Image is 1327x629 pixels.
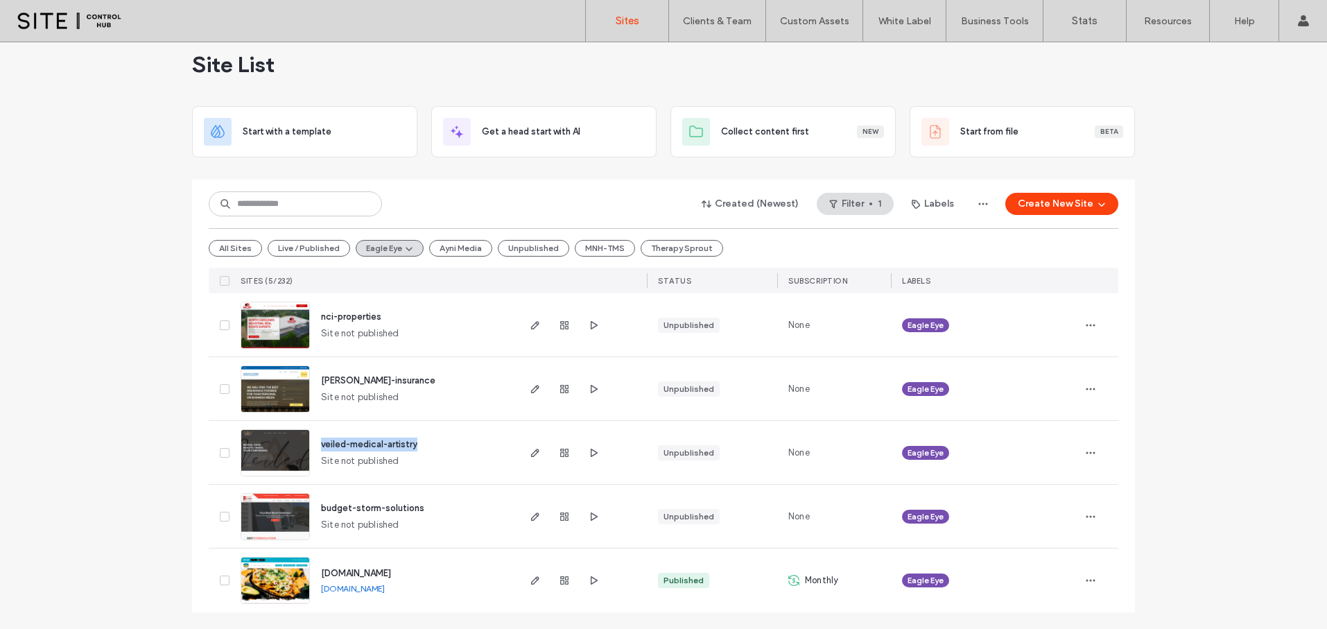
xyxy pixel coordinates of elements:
label: Clients & Team [683,15,752,27]
div: Beta [1095,126,1123,138]
span: Eagle Eye [908,510,944,523]
a: [DOMAIN_NAME] [321,583,385,594]
a: [PERSON_NAME]-insurance [321,375,435,386]
button: Created (Newest) [690,193,811,215]
label: White Label [878,15,931,27]
span: Start from file [960,125,1018,139]
label: Business Tools [961,15,1029,27]
span: None [788,446,810,460]
span: Site not published [321,454,399,468]
button: Filter1 [817,193,894,215]
span: None [788,382,810,396]
span: STATUS [658,276,691,286]
div: Published [663,574,704,587]
a: nci-properties [321,311,381,322]
button: Therapy Sprout [641,240,723,257]
span: Collect content first [721,125,809,139]
button: MNH-TMS [575,240,635,257]
div: Get a head start with AI [431,106,657,157]
button: Create New Site [1005,193,1118,215]
span: Start with a template [243,125,331,139]
label: Help [1234,15,1255,27]
span: Eagle Eye [908,447,944,459]
div: Unpublished [663,319,714,331]
div: Collect content firstNew [670,106,896,157]
span: Eagle Eye [908,383,944,395]
span: Help [32,10,60,22]
label: Custom Assets [780,15,849,27]
button: Live / Published [268,240,350,257]
span: Site List [192,51,275,78]
div: Unpublished [663,447,714,459]
button: Labels [899,193,966,215]
button: Unpublished [498,240,569,257]
span: Monthly [805,574,838,587]
div: Unpublished [663,383,714,395]
a: [DOMAIN_NAME] [321,568,391,578]
span: SITES (5/232) [241,276,293,286]
span: Site not published [321,518,399,532]
span: Eagle Eye [908,574,944,587]
a: budget-storm-solutions [321,503,424,513]
a: veiled-medical-artistry [321,439,417,449]
label: Sites [616,15,639,27]
div: New [857,126,884,138]
span: Site not published [321,390,399,404]
button: Ayni Media [429,240,492,257]
span: LABELS [902,276,930,286]
label: Stats [1072,15,1098,27]
span: None [788,510,810,524]
span: None [788,318,810,332]
button: All Sites [209,240,262,257]
span: Site not published [321,327,399,341]
span: Eagle Eye [908,319,944,331]
span: Get a head start with AI [482,125,580,139]
span: SUBSCRIPTION [788,276,847,286]
button: Eagle Eye [356,240,424,257]
label: Resources [1144,15,1192,27]
div: Unpublished [663,510,714,523]
div: Start from fileBeta [910,106,1135,157]
div: Start with a template [192,106,417,157]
